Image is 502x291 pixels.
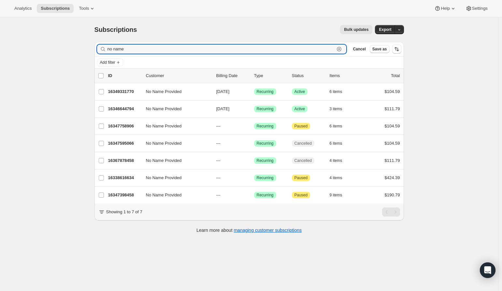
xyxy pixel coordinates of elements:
button: Cancel [350,45,368,53]
span: Bulk updates [344,27,368,32]
p: 16347595066 [108,140,141,147]
button: Export [375,25,395,34]
button: Analytics [10,4,36,13]
span: [DATE] [216,106,230,111]
span: --- [216,192,221,197]
span: Cancelled [294,141,312,146]
div: 16347595066No Name Provided---SuccessRecurringCancelled6 items$104.59 [108,139,400,148]
button: No Name Provided [142,173,207,183]
span: Save as [372,46,387,52]
span: Active [294,89,305,94]
span: No Name Provided [146,175,182,181]
span: Recurring [257,175,274,180]
p: 16338616634 [108,175,141,181]
span: $111.79 [385,158,400,163]
span: 3 items [330,106,342,112]
button: Save as [370,45,390,53]
span: Cancelled [294,158,312,163]
div: Items [330,73,362,79]
div: Type [254,73,287,79]
p: 16346644794 [108,106,141,112]
span: $424.39 [385,175,400,180]
span: Paused [294,124,308,129]
span: $104.59 [385,124,400,128]
div: IDCustomerBilling DateTypeStatusItemsTotal [108,73,400,79]
button: No Name Provided [142,121,207,131]
div: 16347398458No Name Provided---SuccessRecurringAttentionPaused9 items$190.79 [108,191,400,200]
span: --- [216,158,221,163]
button: Add filter [97,59,123,66]
p: 16347398458 [108,192,141,198]
input: Filter subscribers [108,45,335,54]
button: Settings [462,4,492,13]
button: 3 items [330,104,350,113]
span: $104.59 [385,89,400,94]
button: 4 items [330,173,350,182]
span: Paused [294,192,308,198]
span: No Name Provided [146,123,182,129]
span: 9 items [330,192,342,198]
span: Paused [294,175,308,180]
button: 9 items [330,191,350,200]
div: 16346644794No Name Provided[DATE]SuccessRecurringSuccessActive3 items$111.79 [108,104,400,113]
button: 6 items [330,87,350,96]
span: $104.59 [385,141,400,146]
button: Sort the results [392,45,401,54]
p: 16347758906 [108,123,141,129]
button: No Name Provided [142,155,207,166]
p: Showing 1 to 7 of 7 [106,209,142,215]
span: Cancel [353,46,366,52]
div: 16367878458No Name Provided---SuccessRecurringCancelled4 items$111.79 [108,156,400,165]
span: Recurring [257,106,274,112]
span: $111.79 [385,106,400,111]
button: Help [430,4,460,13]
span: Recurring [257,158,274,163]
div: Open Intercom Messenger [480,262,495,278]
span: No Name Provided [146,106,182,112]
span: 6 items [330,141,342,146]
span: No Name Provided [146,140,182,147]
button: Tools [75,4,99,13]
span: Recurring [257,192,274,198]
button: Subscriptions [37,4,74,13]
button: Clear [336,46,342,52]
span: 6 items [330,89,342,94]
button: No Name Provided [142,138,207,149]
span: --- [216,124,221,128]
span: No Name Provided [146,157,182,164]
span: Settings [472,6,488,11]
span: 4 items [330,175,342,180]
button: Bulk updates [340,25,372,34]
p: Learn more about [196,227,302,233]
span: 6 items [330,124,342,129]
button: 4 items [330,156,350,165]
p: Customer [146,73,211,79]
span: Recurring [257,124,274,129]
p: 16349331770 [108,88,141,95]
span: Add filter [100,60,115,65]
button: No Name Provided [142,104,207,114]
span: Subscriptions [94,26,137,33]
span: Subscriptions [41,6,70,11]
a: managing customer subscriptions [234,228,302,233]
nav: Pagination [382,207,400,217]
div: 16338616634No Name Provided---SuccessRecurringAttentionPaused4 items$424.39 [108,173,400,182]
p: Billing Date [216,73,249,79]
div: 16347758906No Name Provided---SuccessRecurringAttentionPaused6 items$104.59 [108,122,400,131]
span: 4 items [330,158,342,163]
span: --- [216,175,221,180]
div: 16349331770No Name Provided[DATE]SuccessRecurringSuccessActive6 items$104.59 [108,87,400,96]
span: No Name Provided [146,88,182,95]
p: Total [391,73,400,79]
span: [DATE] [216,89,230,94]
button: No Name Provided [142,86,207,97]
button: 6 items [330,139,350,148]
span: Export [379,27,391,32]
button: No Name Provided [142,190,207,200]
span: $190.79 [385,192,400,197]
span: Recurring [257,89,274,94]
span: Active [294,106,305,112]
span: Help [441,6,450,11]
p: 16367878458 [108,157,141,164]
span: --- [216,141,221,146]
